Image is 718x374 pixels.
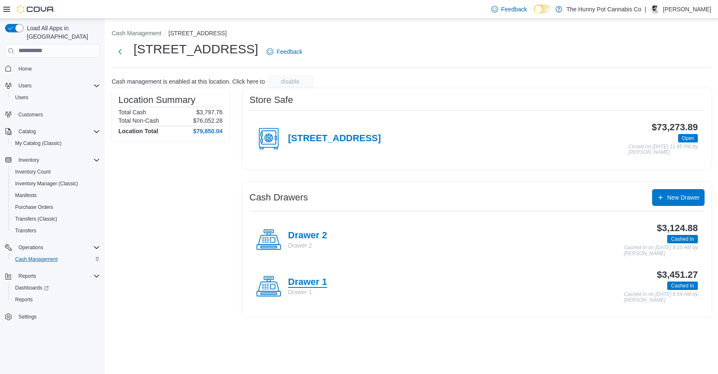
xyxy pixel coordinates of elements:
[15,169,51,175] span: Inventory Count
[2,126,103,137] button: Catalog
[15,126,39,137] button: Catalog
[15,192,37,199] span: Manifests
[15,284,49,291] span: Dashboards
[18,244,43,251] span: Operations
[15,242,47,253] button: Operations
[15,271,39,281] button: Reports
[288,133,381,144] h4: [STREET_ADDRESS]
[12,179,81,189] a: Inventory Manager (Classic)
[249,192,308,203] h3: Cash Drawers
[657,270,698,280] h3: $3,451.27
[15,63,100,74] span: Home
[624,292,698,303] p: Cashed In on [DATE] 8:54 AM by [PERSON_NAME]
[663,4,711,14] p: [PERSON_NAME]
[15,64,35,74] a: Home
[15,155,100,165] span: Inventory
[15,110,46,120] a: Customers
[18,66,32,72] span: Home
[15,109,100,120] span: Customers
[12,138,65,148] a: My Catalog (Classic)
[118,117,159,124] h6: Total Non-Cash
[8,294,103,306] button: Reports
[678,134,698,142] span: Open
[8,137,103,149] button: My Catalog (Classic)
[12,254,100,264] span: Cash Management
[15,311,100,322] span: Settings
[682,134,694,142] span: Open
[8,166,103,178] button: Inventory Count
[488,1,530,18] a: Feedback
[12,214,100,224] span: Transfers (Classic)
[534,5,551,13] input: Dark Mode
[12,167,100,177] span: Inventory Count
[118,109,146,116] h6: Total Cash
[667,282,698,290] span: Cashed In
[15,126,100,137] span: Catalog
[112,78,265,85] p: Cash management is enabled at this location. Click here to
[12,214,60,224] a: Transfers (Classic)
[15,296,33,303] span: Reports
[249,95,293,105] h3: Store Safe
[288,288,327,296] p: Drawer 1
[118,128,158,134] h4: Location Total
[2,80,103,92] button: Users
[263,43,306,60] a: Feedback
[168,30,226,37] button: [STREET_ADDRESS]
[12,295,36,305] a: Reports
[15,312,40,322] a: Settings
[193,117,223,124] p: $76,052.28
[566,4,641,14] p: The Hunny Pot Cannabis Co
[2,63,103,75] button: Home
[652,122,698,132] h3: $73,273.89
[12,254,61,264] a: Cash Management
[18,111,43,118] span: Customers
[12,226,39,236] a: Transfers
[8,213,103,225] button: Transfers (Classic)
[501,5,527,13] span: Feedback
[12,167,54,177] a: Inventory Count
[8,201,103,213] button: Purchase Orders
[624,245,698,256] p: Cashed In on [DATE] 9:10 AM by [PERSON_NAME]
[667,193,700,202] span: New Drawer
[2,154,103,166] button: Inventory
[288,241,327,250] p: Drawer 2
[12,202,100,212] span: Purchase Orders
[15,140,62,147] span: My Catalog (Classic)
[12,226,100,236] span: Transfers
[8,225,103,237] button: Transfers
[18,313,37,320] span: Settings
[112,29,711,39] nav: An example of EuiBreadcrumbs
[18,273,36,279] span: Reports
[2,270,103,282] button: Reports
[5,59,100,345] nav: Complex example
[2,108,103,121] button: Customers
[15,81,35,91] button: Users
[8,282,103,294] a: Dashboards
[12,138,100,148] span: My Catalog (Classic)
[15,81,100,91] span: Users
[112,30,161,37] button: Cash Management
[193,128,223,134] h4: $79,850.04
[18,157,39,163] span: Inventory
[277,47,302,56] span: Feedback
[15,204,53,211] span: Purchase Orders
[8,190,103,201] button: Manifests
[667,235,698,243] span: Cashed In
[645,4,646,14] p: |
[2,311,103,323] button: Settings
[8,178,103,190] button: Inventory Manager (Classic)
[15,227,36,234] span: Transfers
[281,77,299,86] span: disable
[628,144,698,155] p: Closed on [DATE] 11:45 PM by [PERSON_NAME]
[267,75,314,88] button: disable
[671,235,694,243] span: Cashed In
[15,242,100,253] span: Operations
[18,128,36,135] span: Catalog
[17,5,55,13] img: Cova
[12,202,57,212] a: Purchase Orders
[15,94,28,101] span: Users
[18,82,31,89] span: Users
[118,95,195,105] h3: Location Summary
[12,283,100,293] span: Dashboards
[12,190,40,200] a: Manifests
